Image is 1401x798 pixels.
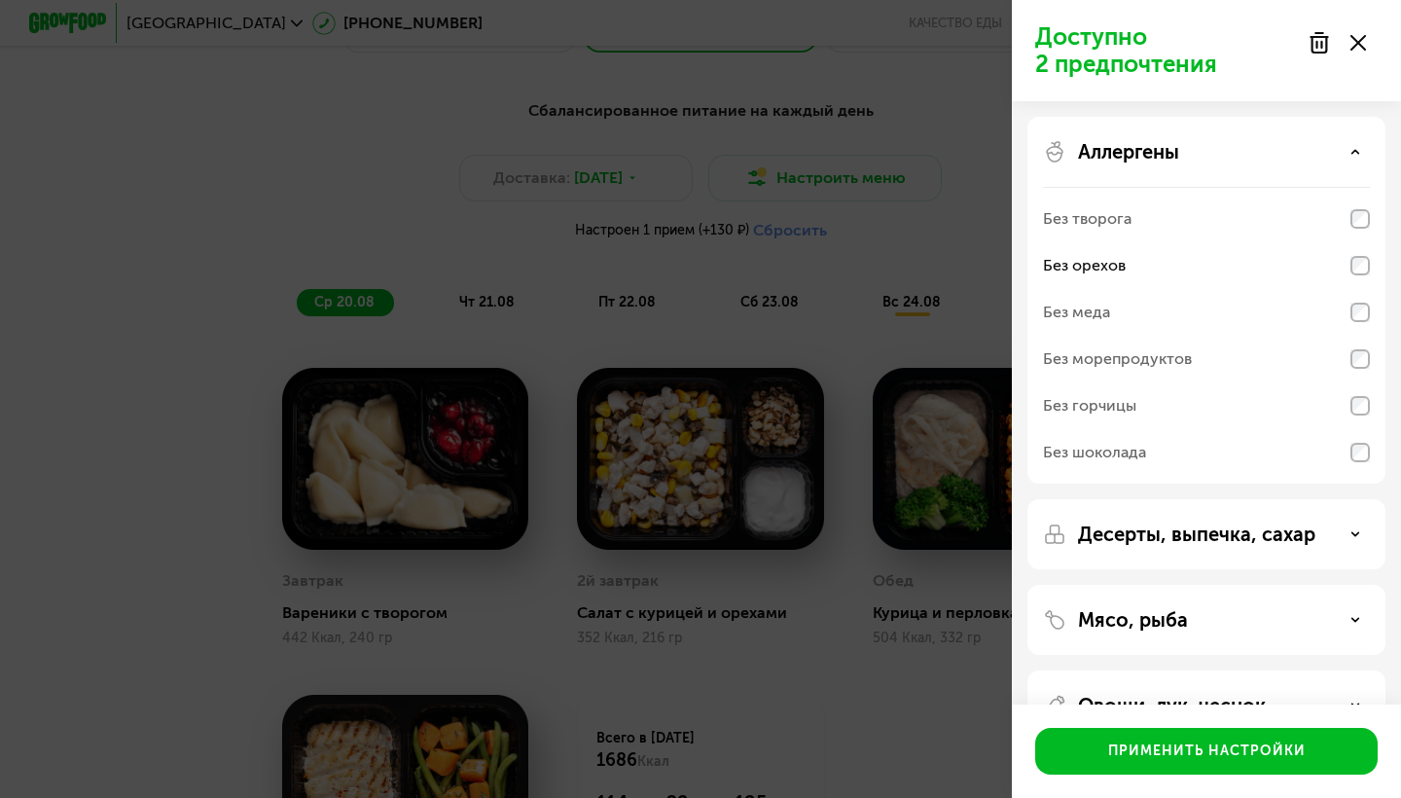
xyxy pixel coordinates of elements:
[1078,694,1266,717] p: Овощи, лук, чеснок
[1043,347,1192,371] div: Без морепродуктов
[1043,254,1126,277] div: Без орехов
[1078,523,1315,546] p: Десерты, выпечка, сахар
[1078,140,1179,163] p: Аллергены
[1108,742,1306,761] div: Применить настройки
[1043,207,1132,231] div: Без творога
[1043,301,1110,324] div: Без меда
[1043,441,1146,464] div: Без шоколада
[1035,23,1296,78] p: Доступно 2 предпочтения
[1035,728,1378,775] button: Применить настройки
[1078,608,1188,632] p: Мясо, рыба
[1043,394,1136,417] div: Без горчицы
